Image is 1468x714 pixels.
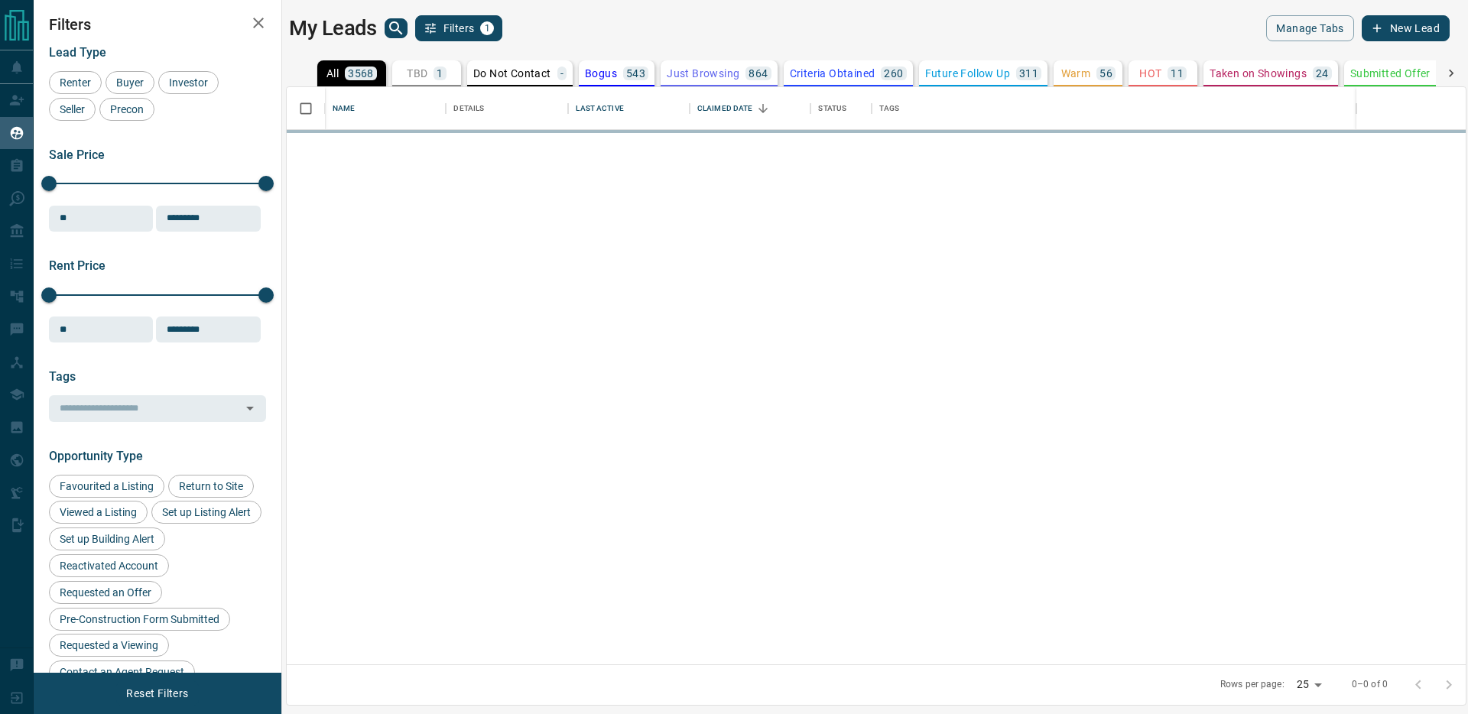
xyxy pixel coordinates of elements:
div: Set up Listing Alert [151,501,261,524]
span: Opportunity Type [49,449,143,463]
span: Return to Site [174,480,248,492]
div: Claimed Date [697,87,753,130]
span: Buyer [111,76,149,89]
div: Last Active [576,87,623,130]
p: 3568 [348,68,374,79]
p: HOT [1139,68,1161,79]
p: 11 [1171,68,1184,79]
p: Just Browsing [667,68,739,79]
div: Set up Building Alert [49,527,165,550]
div: Name [333,87,356,130]
span: Contact an Agent Request [54,666,190,678]
button: Manage Tabs [1266,15,1353,41]
div: Favourited a Listing [49,475,164,498]
span: Tags [49,369,76,384]
div: Details [446,87,568,130]
div: Name [325,87,446,130]
button: Sort [752,98,774,119]
p: 311 [1019,68,1038,79]
span: Rent Price [49,258,106,273]
span: Requested an Offer [54,586,157,599]
p: All [326,68,339,79]
p: 543 [626,68,645,79]
div: Requested an Offer [49,581,162,604]
span: Viewed a Listing [54,506,142,518]
span: Set up Listing Alert [157,506,256,518]
p: Warm [1061,68,1091,79]
div: Last Active [568,87,689,130]
div: Return to Site [168,475,254,498]
div: Seller [49,98,96,121]
span: Set up Building Alert [54,533,160,545]
h2: Filters [49,15,266,34]
div: Claimed Date [690,87,810,130]
p: TBD [407,68,427,79]
div: Requested a Viewing [49,634,169,657]
p: Future Follow Up [925,68,1010,79]
span: Requested a Viewing [54,639,164,651]
span: Lead Type [49,45,106,60]
div: 25 [1291,673,1327,696]
div: Viewed a Listing [49,501,148,524]
span: Reactivated Account [54,560,164,572]
p: 260 [884,68,903,79]
div: Renter [49,71,102,94]
div: Contact an Agent Request [49,660,195,683]
div: Tags [879,87,899,130]
button: search button [385,18,408,38]
div: Tags [872,87,1356,130]
span: Investor [164,76,213,89]
p: - [560,68,563,79]
span: Sale Price [49,148,105,162]
span: Renter [54,76,96,89]
p: 56 [1099,68,1112,79]
h1: My Leads [289,16,377,41]
button: Open [239,398,261,419]
p: Rows per page: [1220,678,1284,691]
button: New Lead [1362,15,1450,41]
div: Details [453,87,484,130]
p: Bogus [585,68,617,79]
p: Submitted Offer [1350,68,1431,79]
span: Favourited a Listing [54,480,159,492]
p: Criteria Obtained [790,68,875,79]
div: Pre-Construction Form Submitted [49,608,230,631]
div: Status [810,87,872,130]
span: Precon [105,103,149,115]
p: 24 [1316,68,1329,79]
p: 0–0 of 0 [1352,678,1388,691]
div: Status [818,87,846,130]
p: Do Not Contact [473,68,551,79]
button: Reset Filters [116,680,198,706]
span: Pre-Construction Form Submitted [54,613,225,625]
div: Buyer [106,71,154,94]
div: Investor [158,71,219,94]
p: Taken on Showings [1210,68,1307,79]
span: Seller [54,103,90,115]
span: 1 [482,23,492,34]
button: Filters1 [415,15,503,41]
div: Precon [99,98,154,121]
p: 1 [437,68,443,79]
div: Reactivated Account [49,554,169,577]
p: 864 [749,68,768,79]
